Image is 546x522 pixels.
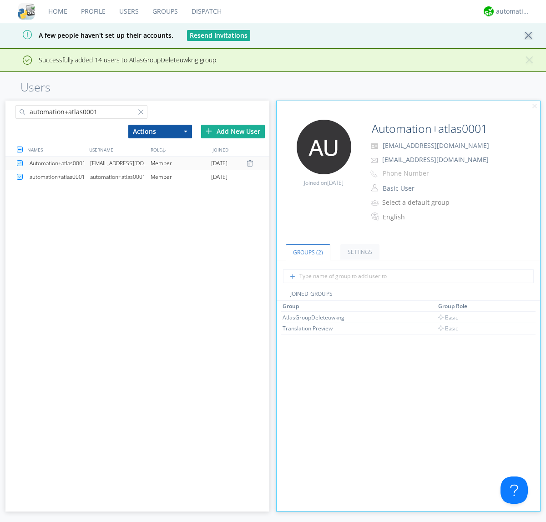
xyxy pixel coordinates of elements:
input: Name [368,120,515,138]
div: automation+atlas0001 [30,170,90,184]
img: In groups with Translation enabled, this user's messages will be automatically translated to and ... [371,211,380,222]
div: JOINED [210,143,272,156]
div: Member [151,170,211,184]
a: automation+atlas0001automation+atlas0001Member[DATE] [5,170,269,184]
a: Automation+atlas0001[EMAIL_ADDRESS][DOMAIN_NAME]Member[DATE] [5,157,269,170]
div: USERNAME [87,143,148,156]
img: plus.svg [206,128,212,134]
span: A few people haven't set up their accounts. [7,31,173,40]
span: [EMAIL_ADDRESS][DOMAIN_NAME] [382,155,489,164]
div: automation+atlas0001 [90,170,151,184]
div: AtlasGroupDeleteuwkng [283,314,351,321]
span: Successfully added 14 users to AtlasGroupDeleteuwkng group. [7,56,217,64]
span: [DATE] [327,179,344,187]
div: Select a default group [382,198,458,207]
span: [EMAIL_ADDRESS][DOMAIN_NAME] [383,141,489,150]
span: Basic [438,324,458,332]
div: Automation+atlas0001 [30,157,90,170]
th: Toggle SortBy [437,301,492,312]
div: English [383,213,459,222]
div: Member [151,157,211,170]
span: [DATE] [211,170,227,184]
div: Translation Preview [283,324,351,332]
button: Resend Invitations [187,30,250,41]
img: 373638.png [297,120,351,174]
div: NAMES [25,143,86,156]
input: Search users [15,105,147,119]
img: icon-alert-users-thin-outline.svg [371,197,380,209]
div: automation+atlas [496,7,530,16]
span: [DATE] [211,157,227,170]
span: Joined on [304,179,344,187]
img: cddb5a64eb264b2086981ab96f4c1ba7 [18,3,35,20]
img: person-outline.svg [371,184,378,192]
th: Toggle SortBy [492,301,514,312]
input: Type name of group to add user to [283,269,534,283]
img: phone-outline.svg [370,170,378,177]
div: JOINED GROUPS [277,290,541,301]
a: Settings [340,244,379,260]
a: Groups (2) [286,244,330,260]
div: [EMAIL_ADDRESS][DOMAIN_NAME] [90,157,151,170]
iframe: Toggle Customer Support [500,476,528,504]
button: Actions [128,125,192,138]
th: Toggle SortBy [281,301,437,312]
button: Basic User [379,182,470,195]
div: Add New User [201,125,265,138]
span: Basic [438,314,458,321]
img: cancel.svg [531,103,538,110]
img: d2d01cd9b4174d08988066c6d424eccd [484,6,494,16]
div: ROLE [148,143,210,156]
